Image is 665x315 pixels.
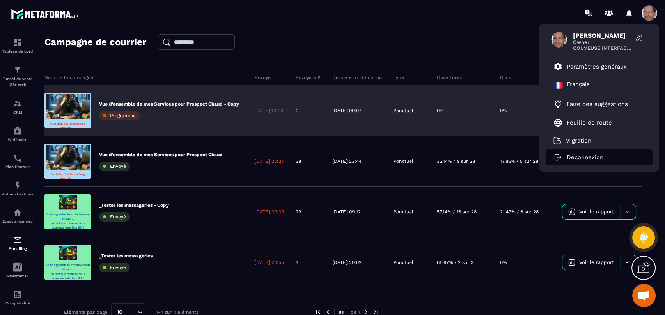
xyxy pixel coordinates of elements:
p: Migration [565,137,591,144]
img: automations [13,126,22,136]
p: [DATE] 23:44 [332,158,362,164]
a: Migration [553,137,591,144]
p: Nom de la campagne [44,74,93,81]
p: 28 [296,158,301,164]
strong: Hou là là , c'est la surcharge mentale ... Le Marketing Digitale une vraie prise de tête pour vou... [13,95,143,148]
a: Feuille de route [553,118,612,127]
p: 0% [500,259,507,266]
p: Faire des suggestions [567,100,628,107]
p: [DATE] 20:55 [255,259,284,266]
span: Owner [573,39,631,45]
a: formationformationTableau de bord [2,32,33,59]
a: emailemailE-mailing [2,229,33,257]
a: Paramètres généraux [553,62,627,71]
img: automations [13,181,22,190]
p: Planificateur [2,165,33,169]
img: logo [11,7,81,21]
a: schedulerschedulerPlanificateur [2,148,33,175]
p: 1-4 sur 4 éléments [156,310,199,315]
span: Envoyé [110,214,126,220]
p: [DATE] 10:00 [255,107,283,114]
img: formation [13,99,22,108]
p: Webinaire [2,137,33,142]
p: CRM [2,110,33,114]
p: _Tester les messageries [99,253,153,259]
strong: Votre opportunité exclusive vous attend ... en tant que membre de la couveuse Interface 83 ! [5,60,152,116]
a: automationsautomationsEspace membre [2,202,33,229]
a: Faire des suggestions [553,99,635,109]
p: Ponctuel [394,209,413,215]
p: 57.14% / 16 sur 28 [437,209,477,215]
p: Dernière modification [332,74,382,81]
img: email [13,235,22,245]
a: Assistant IA [2,257,33,284]
p: [DATE] 00:07 [332,107,362,114]
p: [DATE] 09:12 [332,209,361,215]
p: [DATE] 20:27 [255,158,284,164]
img: formation [13,65,22,74]
p: Envoyé [255,74,271,81]
p: 66.67% / 2 sur 3 [437,259,473,266]
a: Voir le rapport [562,204,620,219]
p: Type [394,74,404,81]
p: [DATE] 20:02 [332,259,362,266]
p: Déconnexion [567,154,603,161]
p: Espace membre [2,219,33,223]
span: Programmé [110,113,136,118]
p: _Tester les messageries - Copy [99,202,169,208]
span: Voir le rapport [579,259,614,265]
p: 3 [296,259,298,266]
a: automationsautomationsWebinaire [2,120,33,148]
p: Éléments par page [64,310,107,315]
p: Ponctuel [394,107,413,114]
a: Voir le rapport [562,255,620,270]
p: 0% [437,107,443,114]
a: accountantaccountantComptabilité [2,284,33,311]
span: Voir le rapport [579,209,614,215]
span: Envoyé [110,164,126,169]
div: Ouvrir le chat [632,284,656,307]
p: Tunnel de vente Site web [2,76,33,87]
strong: Hou là là , c'est la surcharge mentale ... Le Marketing Digitale une vraie prise de tête pour vou... [9,95,147,152]
p: E-mailing [2,246,33,251]
p: 0 [296,107,298,114]
p: 29 [296,209,301,215]
p: Tableau de bord [2,49,33,53]
span: Envoyé [110,265,126,270]
p: [DATE] 09:09 [255,209,284,215]
span: COUVEUSE INTERFACE - MAKING-ARTLIFE [573,45,631,51]
a: automationsautomationsAutomatisations [2,175,33,202]
p: Ponctuel [394,259,413,266]
p: Paramètres généraux [567,63,627,70]
img: automations [13,208,22,217]
p: Feuille de route [567,119,612,126]
p: Comptabilité [2,301,33,305]
p: Ouvertures [437,74,462,81]
p: Ponctuel [394,158,413,164]
img: accountant [13,290,22,299]
img: scheduler [13,153,22,163]
p: Automatisations [2,192,33,196]
img: icon [568,208,575,215]
span: [PERSON_NAME] [573,32,631,39]
a: formationformationCRM [2,93,33,120]
p: Vue d'ensemble de mes Services pour Prospect Chaud [99,151,223,158]
h2: Campagne de courrier [44,34,146,50]
p: 17.86% / 5 sur 28 [500,158,538,164]
p: 21.43% / 6 sur 28 [500,209,539,215]
p: Vue d'ensemble de mes Services pour Prospect Chaud - Copy [99,101,239,107]
p: Assistant IA [2,274,33,278]
img: formation [13,38,22,47]
a: formationformationTunnel de vente Site web [2,59,33,93]
p: Envoyé à # [296,74,321,81]
p: 0% [500,107,507,114]
img: icon [568,259,575,266]
p: Français [567,81,590,90]
p: 32.14% / 9 sur 28 [437,158,475,164]
p: Clics [500,74,511,81]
